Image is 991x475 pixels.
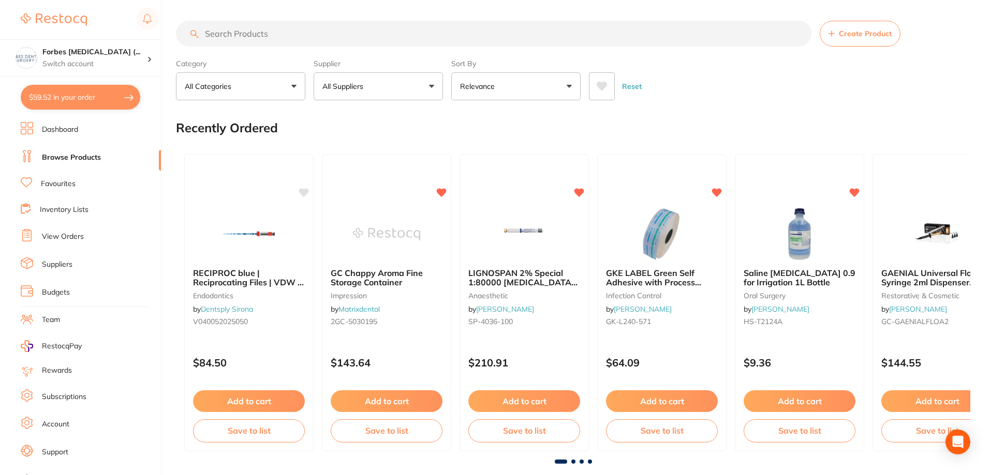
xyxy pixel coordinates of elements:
span: by [606,304,672,314]
button: Add to cart [193,390,305,412]
p: $210.91 [468,357,580,369]
button: Reset [619,72,645,100]
a: Inventory Lists [40,205,88,215]
button: Relevance [451,72,581,100]
input: Search Products [176,21,811,47]
a: Support [42,447,68,457]
p: All Suppliers [322,81,367,91]
a: Restocq Logo [21,8,87,32]
button: Save to list [468,419,580,442]
img: Saline Sodium Chloride 0.9 for Irrigation 1L Bottle [766,208,833,260]
a: Team [42,315,60,325]
label: Category [176,59,305,68]
small: infection control [606,292,718,300]
p: $64.09 [606,357,718,369]
span: by [468,304,534,314]
button: All Suppliers [314,72,443,100]
button: Add to cart [468,390,580,412]
a: Subscriptions [42,392,86,402]
img: LIGNOSPAN 2% Special 1:80000 adrenalin 2.2ml 2xBox 50 Blue [491,208,558,260]
span: Create Product [839,29,892,38]
a: Browse Products [42,152,101,163]
label: Sort By [451,59,581,68]
button: Save to list [193,419,305,442]
p: All Categories [185,81,235,91]
small: impression [331,292,442,300]
img: GKE LABEL Green Self Adhesive with Process Indicator x 750 [628,208,696,260]
span: by [744,304,809,314]
label: Supplier [314,59,443,68]
a: Budgets [42,287,70,298]
img: RECIPROC blue | Reciprocating Files | VDW | R50 | 4-pack | 25 mm [215,208,283,260]
p: $9.36 [744,357,855,369]
small: 2GC-5030195 [331,317,442,326]
small: GK-L240-571 [606,317,718,326]
small: oral surgery [744,292,855,300]
img: GC Chappy Aroma Fine Storage Container [353,208,420,260]
span: RestocqPay [42,341,82,351]
button: Add to cart [331,390,442,412]
b: RECIPROC blue | Reciprocating Files | VDW | R50 | 4-pack | 25 mm [193,268,305,287]
button: $59.52 in your order [21,85,140,110]
b: Saline Sodium Chloride 0.9 for Irrigation 1L Bottle [744,268,855,287]
button: Save to list [744,419,855,442]
a: Dashboard [42,125,78,135]
span: by [331,304,380,314]
h2: Recently Ordered [176,121,278,135]
a: Favourites [41,179,76,189]
a: Dentsply Sirona [201,304,253,314]
div: Open Intercom Messenger [945,430,970,454]
small: HS-T2124A [744,317,855,326]
a: [PERSON_NAME] [889,304,947,314]
p: Switch account [42,59,147,69]
b: GKE LABEL Green Self Adhesive with Process Indicator x 750 [606,268,718,287]
small: anaesthetic [468,292,580,300]
a: Account [42,419,69,430]
small: endodontics [193,292,305,300]
a: [PERSON_NAME] [476,304,534,314]
b: LIGNOSPAN 2% Special 1:80000 adrenalin 2.2ml 2xBox 50 Blue [468,268,580,287]
button: Save to list [331,419,442,442]
img: RestocqPay [21,340,33,352]
p: $143.64 [331,357,442,369]
a: [PERSON_NAME] [614,304,672,314]
p: $84.50 [193,357,305,369]
p: Relevance [460,81,499,91]
b: GC Chappy Aroma Fine Storage Container [331,268,442,287]
small: SP-4036-100 [468,317,580,326]
a: Suppliers [42,259,72,270]
span: by [193,304,253,314]
a: [PERSON_NAME] [751,304,809,314]
button: Add to cart [606,390,718,412]
button: Create Product [820,21,900,47]
h4: Forbes Dental Surgery (DentalTown 6) [42,47,147,57]
a: RestocqPay [21,340,82,352]
a: Rewards [42,365,72,376]
a: Matrixdental [338,304,380,314]
img: Restocq Logo [21,13,87,26]
img: Forbes Dental Surgery (DentalTown 6) [16,48,37,68]
span: by [881,304,947,314]
img: GAENIAL Universal Flo A2 Syringe 2ml Dispenser Tipsx20 [904,208,971,260]
a: View Orders [42,232,84,242]
button: All Categories [176,72,305,100]
button: Add to cart [744,390,855,412]
button: Save to list [606,419,718,442]
small: V040052025050 [193,317,305,326]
